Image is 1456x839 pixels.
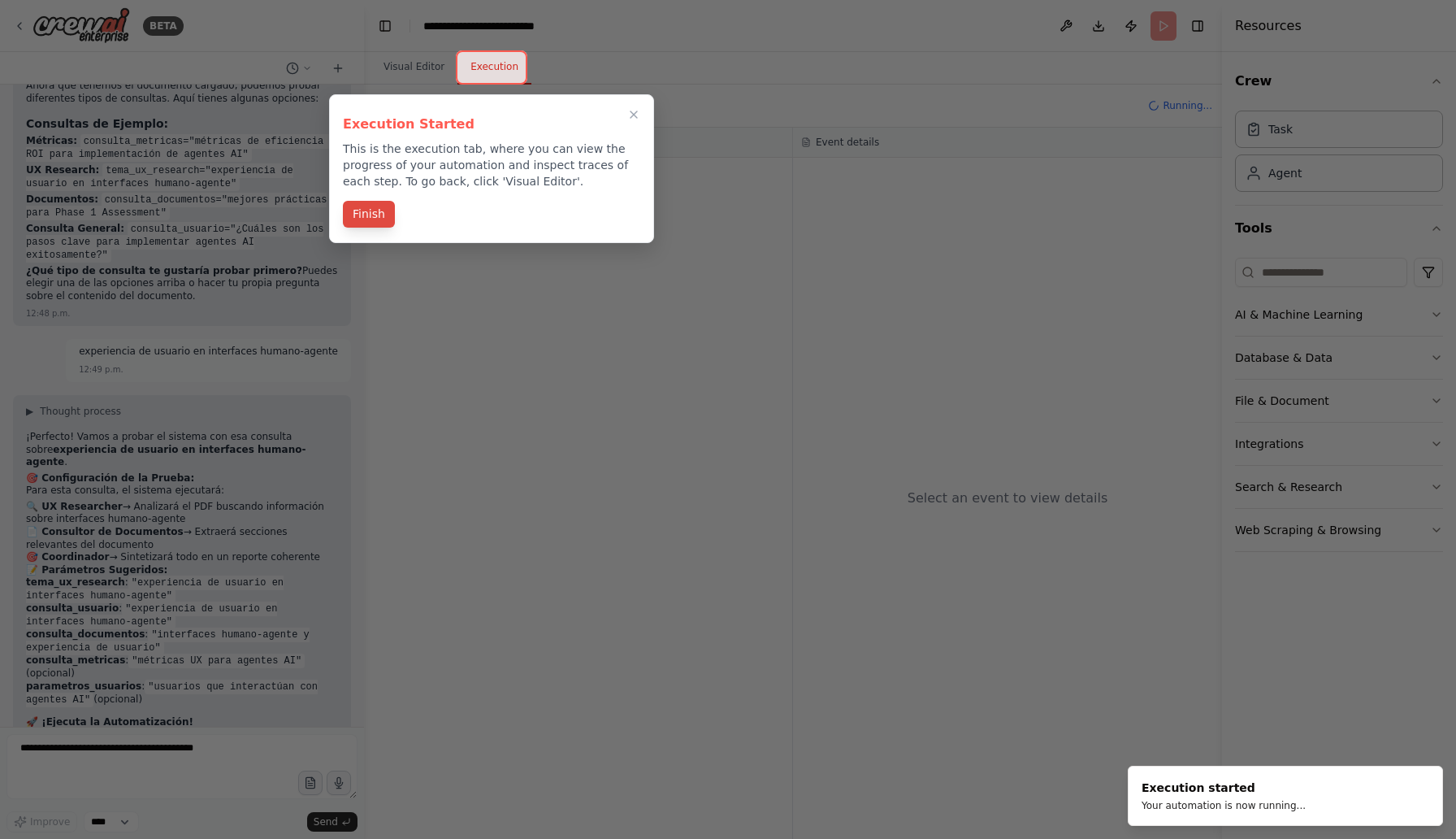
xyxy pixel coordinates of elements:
[1142,780,1306,796] div: Execution started
[1142,799,1306,812] div: Your automation is now running...
[374,15,396,37] button: Hide left sidebar
[624,105,643,124] button: Close walkthrough
[343,141,640,189] p: This is the execution tab, where you can view the progress of your automation and inspect traces ...
[343,115,640,134] h3: Execution Started
[343,201,395,228] button: Finish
